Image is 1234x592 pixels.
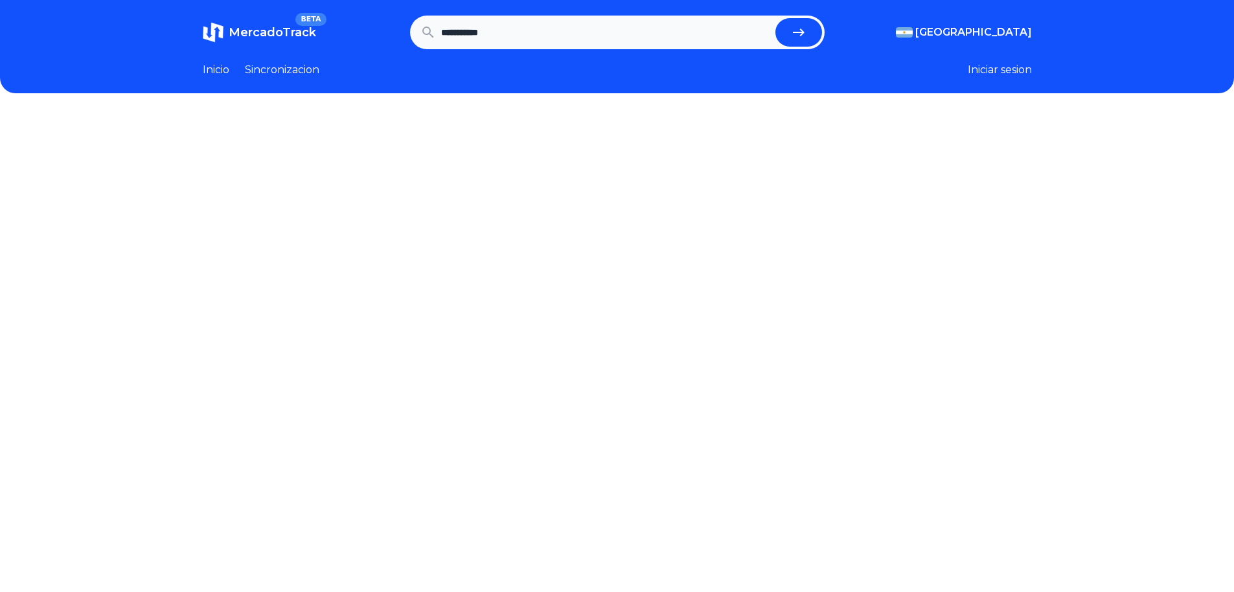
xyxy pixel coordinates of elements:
[203,22,316,43] a: MercadoTrackBETA
[968,62,1032,78] button: Iniciar sesion
[915,25,1032,40] span: [GEOGRAPHIC_DATA]
[203,62,229,78] a: Inicio
[896,25,1032,40] button: [GEOGRAPHIC_DATA]
[896,27,913,38] img: Argentina
[203,22,223,43] img: MercadoTrack
[245,62,319,78] a: Sincronizacion
[295,13,326,26] span: BETA
[229,25,316,40] span: MercadoTrack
